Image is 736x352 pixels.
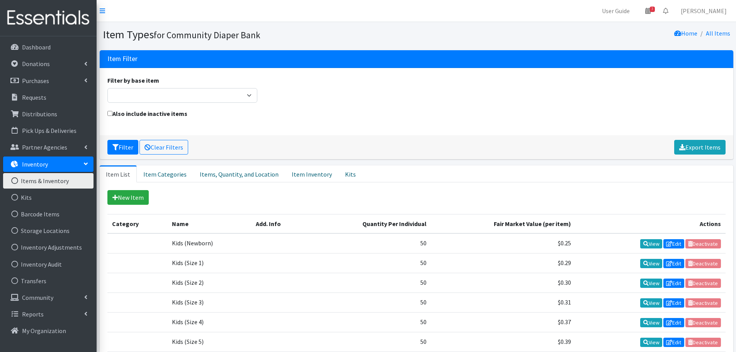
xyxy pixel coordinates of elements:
[663,298,684,308] a: Edit
[167,253,251,273] td: Kids (Size 1)
[576,214,726,233] th: Actions
[431,214,576,233] th: Fair Market Value (per item)
[22,127,76,134] p: Pick Ups & Deliveries
[663,279,684,288] a: Edit
[640,338,662,347] a: View
[308,313,431,332] td: 50
[308,292,431,312] td: 50
[22,43,51,51] p: Dashboard
[3,156,93,172] a: Inventory
[663,318,684,327] a: Edit
[675,3,733,19] a: [PERSON_NAME]
[167,233,251,253] td: Kids (Newborn)
[3,5,93,31] img: HumanEssentials
[139,140,188,155] a: Clear Filters
[431,273,576,292] td: $0.30
[650,7,655,12] span: 3
[3,323,93,338] a: My Organization
[640,279,662,288] a: View
[308,214,431,233] th: Quantity Per Individual
[596,3,636,19] a: User Guide
[100,165,137,182] a: Item List
[3,190,93,205] a: Kits
[167,292,251,312] td: Kids (Size 3)
[3,257,93,272] a: Inventory Audit
[22,310,44,318] p: Reports
[22,160,48,168] p: Inventory
[308,233,431,253] td: 50
[103,28,414,41] h1: Item Types
[154,29,260,41] small: for Community Diaper Bank
[3,240,93,255] a: Inventory Adjustments
[193,165,285,182] a: Items, Quantity, and Location
[308,273,431,292] td: 50
[338,165,362,182] a: Kits
[663,338,684,347] a: Edit
[107,140,138,155] button: Filter
[3,290,93,305] a: Community
[107,190,149,205] a: New Item
[22,110,57,118] p: Distributions
[251,214,309,233] th: Add. Info
[22,60,50,68] p: Donations
[107,111,112,116] input: Also include inactive items
[639,3,657,19] a: 3
[431,332,576,352] td: $0.39
[431,233,576,253] td: $0.25
[22,327,66,335] p: My Organization
[3,223,93,238] a: Storage Locations
[107,55,138,63] h3: Item Filter
[663,239,684,248] a: Edit
[3,306,93,322] a: Reports
[3,206,93,222] a: Barcode Items
[22,143,67,151] p: Partner Agencies
[640,259,662,268] a: View
[22,77,49,85] p: Purchases
[3,39,93,55] a: Dashboard
[167,332,251,352] td: Kids (Size 5)
[640,318,662,327] a: View
[706,29,730,37] a: All Items
[431,292,576,312] td: $0.31
[22,294,53,301] p: Community
[3,139,93,155] a: Partner Agencies
[167,313,251,332] td: Kids (Size 4)
[167,214,251,233] th: Name
[431,313,576,332] td: $0.37
[3,173,93,189] a: Items & Inventory
[663,259,684,268] a: Edit
[285,165,338,182] a: Item Inventory
[640,298,662,308] a: View
[308,332,431,352] td: 50
[137,165,193,182] a: Item Categories
[107,214,167,233] th: Category
[3,90,93,105] a: Requests
[3,56,93,71] a: Donations
[3,106,93,122] a: Distributions
[3,123,93,138] a: Pick Ups & Deliveries
[3,273,93,289] a: Transfers
[3,73,93,88] a: Purchases
[22,94,46,101] p: Requests
[674,140,726,155] a: Export Items
[107,76,159,85] label: Filter by base item
[107,109,187,118] label: Also include inactive items
[431,253,576,273] td: $0.29
[308,253,431,273] td: 50
[167,273,251,292] td: Kids (Size 2)
[640,239,662,248] a: View
[674,29,697,37] a: Home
